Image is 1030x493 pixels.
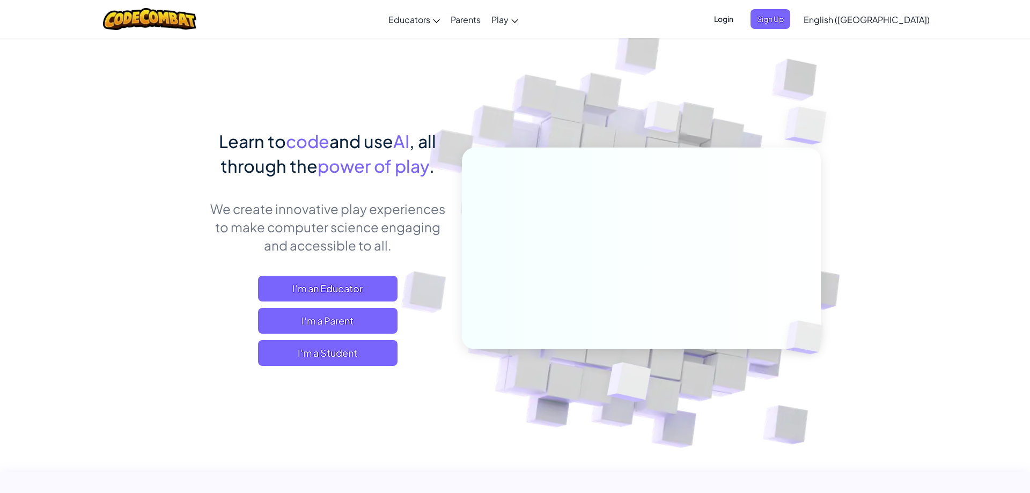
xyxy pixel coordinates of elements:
span: Educators [388,14,430,25]
span: and use [329,130,393,152]
a: I'm an Educator [258,276,398,301]
a: Educators [383,5,445,34]
img: Overlap cubes [768,298,849,377]
span: power of play [318,155,429,176]
a: Play [486,5,524,34]
button: Login [708,9,740,29]
button: I'm a Student [258,340,398,366]
a: I'm a Parent [258,308,398,334]
img: CodeCombat logo [103,8,197,30]
a: English ([GEOGRAPHIC_DATA]) [798,5,935,34]
span: code [286,130,329,152]
a: Parents [445,5,486,34]
span: AI [393,130,409,152]
p: We create innovative play experiences to make computer science engaging and accessible to all. [209,200,446,254]
span: Learn to [219,130,286,152]
img: Overlap cubes [581,340,677,429]
img: Overlap cubes [624,80,702,160]
button: Sign Up [751,9,790,29]
span: . [429,155,435,176]
img: Overlap cubes [763,80,856,171]
span: Play [491,14,509,25]
span: English ([GEOGRAPHIC_DATA]) [804,14,930,25]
